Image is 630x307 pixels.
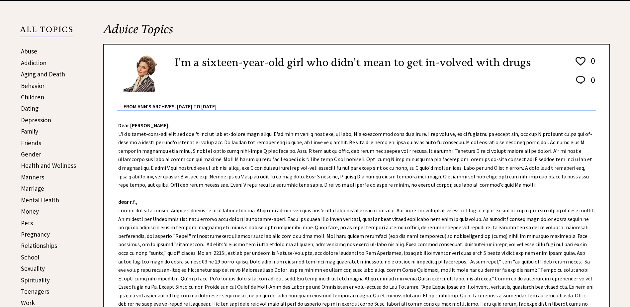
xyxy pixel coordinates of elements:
img: Ann6%20v2%20small.png [124,54,165,92]
a: Depression [21,116,51,124]
strong: Dear [PERSON_NAME], [118,122,170,129]
p: ALL TOPICS [20,26,73,37]
td: 0 [587,74,595,92]
a: Children [21,93,44,101]
h2: Advice Topics [103,21,610,44]
td: 0 [587,55,595,74]
a: Pets [21,219,33,227]
img: heart_outline%201.png [575,55,586,67]
img: message_round%202.png [575,75,586,85]
a: Spirituality [21,276,50,284]
div: From Ann's Archives: [DATE] to [DATE] [124,93,596,110]
strong: dear r.f., [118,198,137,205]
a: Dating [21,104,39,112]
a: Work [21,299,35,307]
a: Friends [21,139,41,147]
a: Addiction [21,59,46,67]
a: Manners [21,173,44,181]
a: Relationships [21,242,57,250]
a: School [21,253,39,261]
a: Pregnancy [21,230,50,238]
a: Teenagers [21,287,49,295]
a: Behavior [21,82,45,90]
a: Money [21,207,39,215]
a: Abuse [21,47,37,55]
a: Marriage [21,184,44,192]
h2: I'm a sixteen-year-old girl who didn't mean to get in-volved with drugs [175,54,531,70]
a: Health and Wellness [21,161,76,169]
a: Gender [21,150,41,158]
a: Mental Health [21,196,59,204]
a: Sexuality [21,264,45,272]
a: Family [21,127,38,135]
a: Aging and Death [21,70,65,78]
